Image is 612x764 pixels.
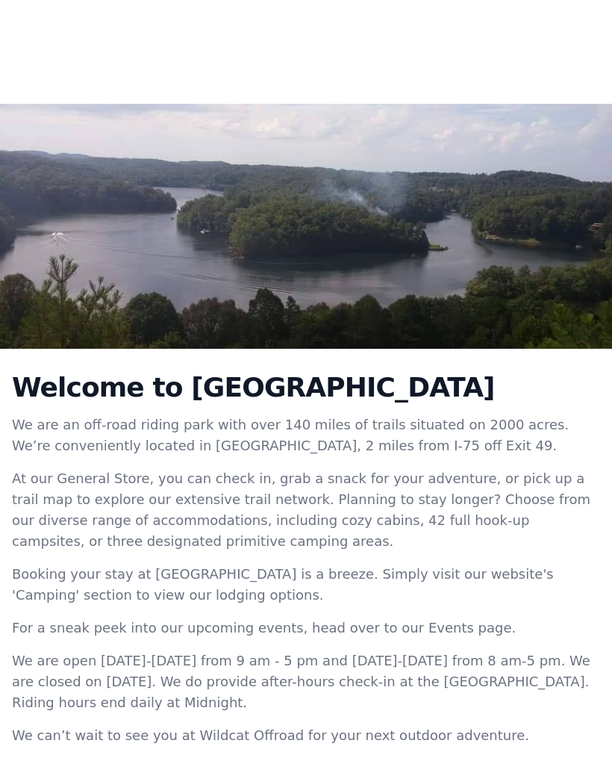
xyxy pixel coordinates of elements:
[12,468,600,552] p: At our General Store, you can check in, grab a snack for your adventure, or pick up a trail map t...
[12,618,600,639] p: For a sneak peek into our upcoming events, head over to our Events page.
[12,414,600,456] p: We are an off-road riding park with over 140 miles of trails situated on 2000 acres. We’re conven...
[12,564,600,606] p: Booking your stay at [GEOGRAPHIC_DATA] is a breeze. Simply visit our website's 'Camping' section ...
[12,725,600,746] p: We can’t wait to see you at Wildcat Offroad for your next outdoor adventure.
[12,650,600,713] p: We are open [DATE]-[DATE] from 9 am - 5 pm and [DATE]-[DATE] from 8 am-5 pm. We are closed on [DA...
[12,373,600,403] h2: Welcome to [GEOGRAPHIC_DATA]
